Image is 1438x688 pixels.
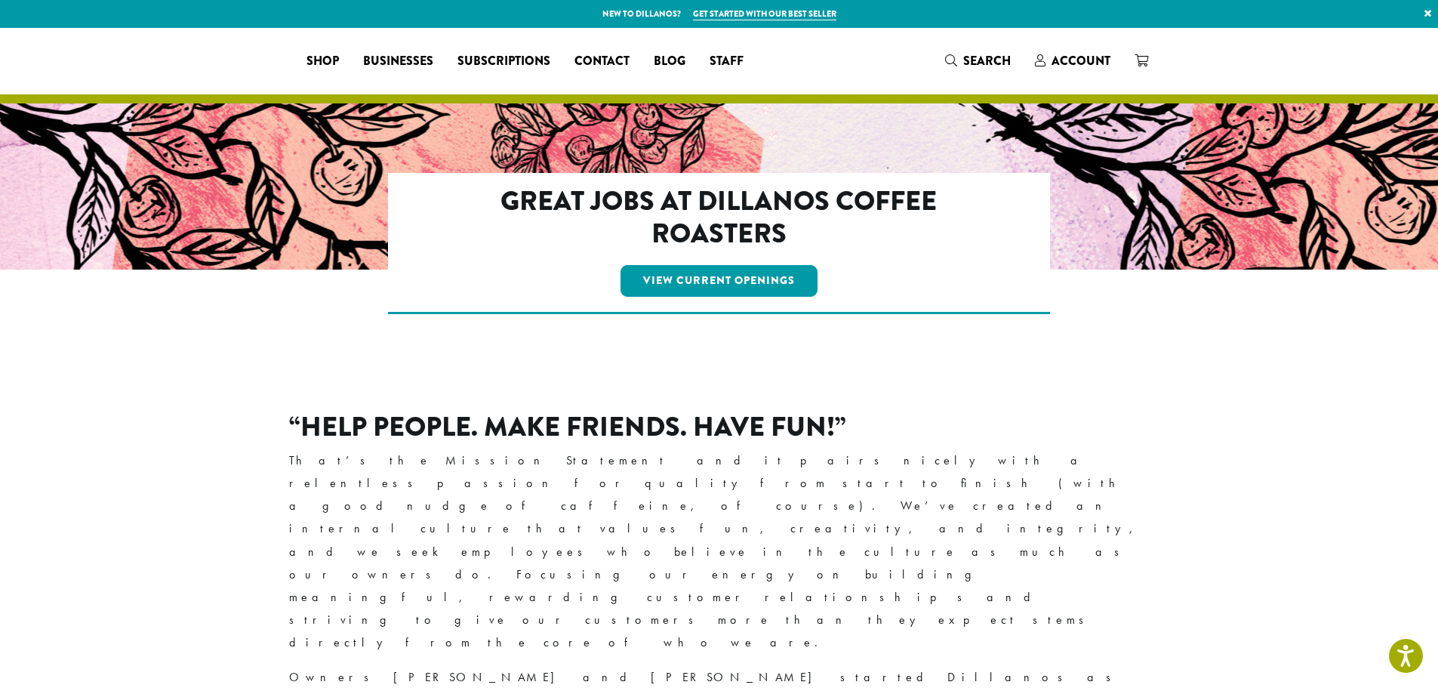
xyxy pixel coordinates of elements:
[1052,52,1110,69] span: Account
[289,449,1150,654] p: That’s the Mission Statement and it pairs nicely with a relentless passion for quality from start...
[574,52,630,71] span: Contact
[710,52,744,71] span: Staff
[289,411,1150,443] h2: “Help People. Make Friends. Have Fun!”
[963,52,1011,69] span: Search
[620,265,818,297] a: View Current Openings
[654,52,685,71] span: Blog
[933,48,1023,73] a: Search
[697,49,756,73] a: Staff
[453,185,985,250] h2: Great Jobs at Dillanos Coffee Roasters
[306,52,339,71] span: Shop
[693,8,836,20] a: Get started with our best seller
[294,49,351,73] a: Shop
[457,52,550,71] span: Subscriptions
[363,52,433,71] span: Businesses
